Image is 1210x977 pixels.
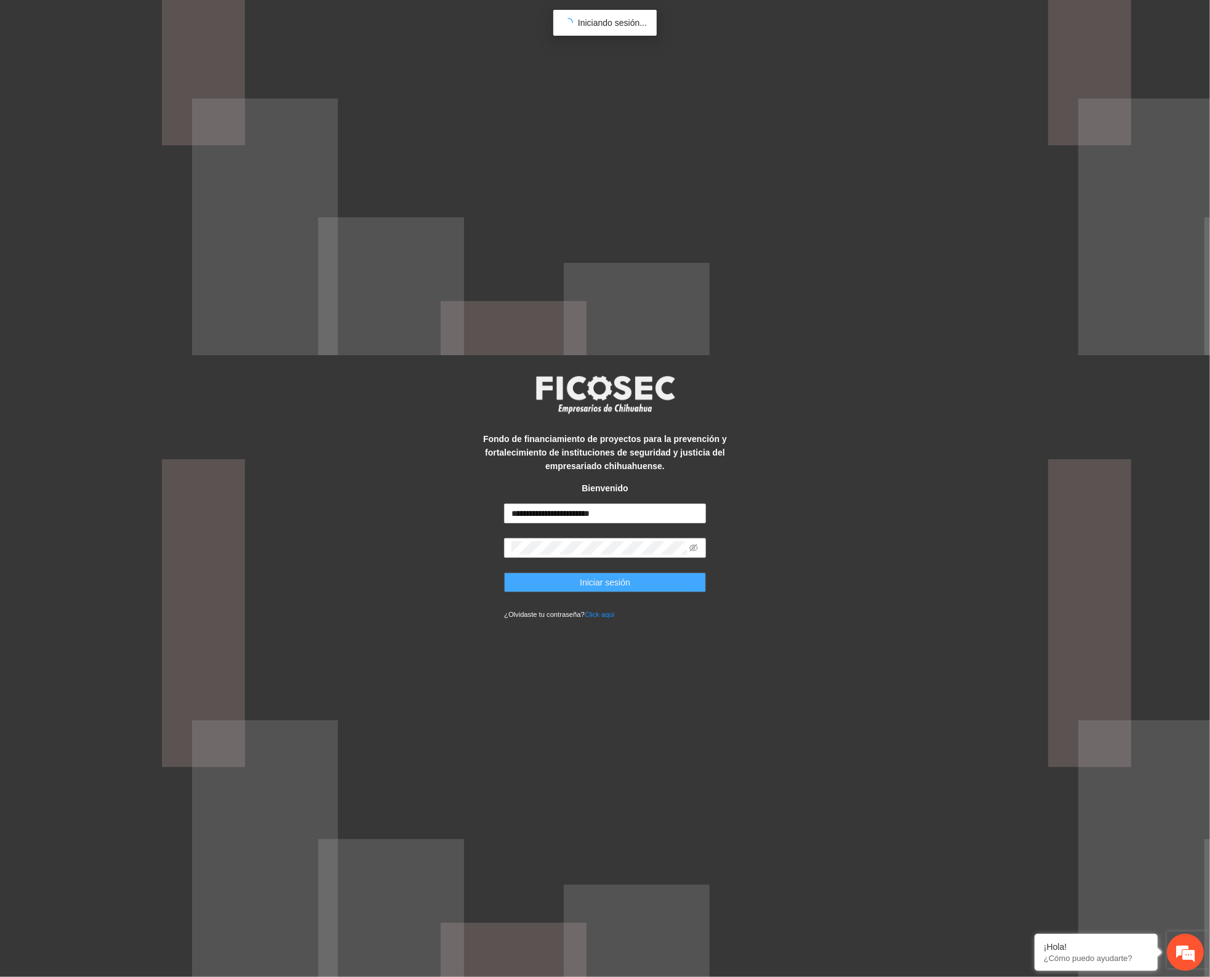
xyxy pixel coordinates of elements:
[1044,954,1148,963] p: ¿Cómo puedo ayudarte?
[64,63,207,79] div: Chatee con nosotros ahora
[582,483,628,493] strong: Bienvenido
[483,434,727,471] strong: Fondo de financiamiento de proyectos para la prevención y fortalecimiento de instituciones de seg...
[528,372,682,417] img: logo
[1044,942,1148,952] div: ¡Hola!
[504,573,706,592] button: Iniciar sesión
[504,611,614,618] small: ¿Olvidaste tu contraseña?
[562,17,574,29] span: loading
[202,6,231,36] div: Minimizar ventana de chat en vivo
[585,611,615,618] a: Click aqui
[580,576,630,589] span: Iniciar sesión
[689,544,698,552] span: eye-invisible
[6,336,234,379] textarea: Escriba su mensaje y pulse “Intro”
[578,18,647,28] span: Iniciando sesión...
[71,164,170,289] span: Estamos en línea.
